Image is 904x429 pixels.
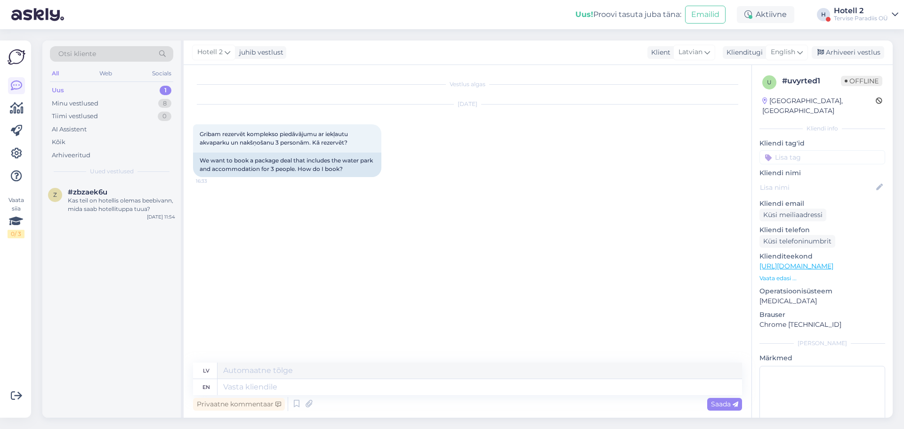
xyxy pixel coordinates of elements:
span: u [767,79,772,86]
div: en [202,379,210,395]
div: Proovi tasuta juba täna: [575,9,681,20]
div: Küsi meiliaadressi [759,209,826,221]
div: Arhiveeritud [52,151,90,160]
b: Uus! [575,10,593,19]
div: Klienditugi [723,48,763,57]
div: juhib vestlust [235,48,283,57]
div: We want to book a package deal that includes the water park and accommodation for 3 people. How d... [193,153,381,177]
div: [PERSON_NAME] [759,339,885,348]
div: Privaatne kommentaar [193,398,285,411]
span: Gribam rezervēt komplekso piedāvājumu ar iekļautu akvaparku un nakšņošanu 3 personām. Kā rezervēt? [200,130,349,146]
div: Uus [52,86,64,95]
div: Kõik [52,138,65,147]
p: Vaata edasi ... [759,274,885,283]
div: Arhiveeri vestlus [812,46,884,59]
div: Hotell 2 [834,7,888,15]
p: Kliendi email [759,199,885,209]
span: Offline [841,76,882,86]
div: 0 / 3 [8,230,24,238]
div: [DATE] [193,100,742,108]
div: # uvyrted1 [782,75,841,87]
span: Latvian [678,47,702,57]
div: Klient [647,48,670,57]
button: Emailid [685,6,726,24]
div: All [50,67,61,80]
div: 8 [158,99,171,108]
span: Hotell 2 [197,47,223,57]
p: Kliendi tag'id [759,138,885,148]
div: lv [203,363,210,379]
div: Kliendi info [759,124,885,133]
span: z [53,191,57,198]
div: Kas teil on hotellis olemas beebivann, mida saab hotellituppa tuua? [68,196,175,213]
span: 16:33 [196,178,231,185]
div: AI Assistent [52,125,87,134]
div: Vestlus algas [193,80,742,89]
img: Askly Logo [8,48,25,66]
span: Otsi kliente [58,49,96,59]
div: 1 [160,86,171,95]
div: Minu vestlused [52,99,98,108]
a: Hotell 2Tervise Paradiis OÜ [834,7,898,22]
span: #zbzaek6u [68,188,107,196]
input: Lisa tag [759,150,885,164]
div: Socials [150,67,173,80]
p: [MEDICAL_DATA] [759,296,885,306]
p: Klienditeekond [759,251,885,261]
p: Kliendi nimi [759,168,885,178]
div: H [817,8,830,21]
div: [GEOGRAPHIC_DATA], [GEOGRAPHIC_DATA] [762,96,876,116]
span: English [771,47,795,57]
input: Lisa nimi [760,182,874,193]
span: Uued vestlused [90,167,134,176]
div: Aktiivne [737,6,794,23]
div: 0 [158,112,171,121]
p: Operatsioonisüsteem [759,286,885,296]
p: Märkmed [759,353,885,363]
div: Küsi telefoninumbrit [759,235,835,248]
div: Tervise Paradiis OÜ [834,15,888,22]
div: [DATE] 11:54 [147,213,175,220]
p: Chrome [TECHNICAL_ID] [759,320,885,330]
div: Tiimi vestlused [52,112,98,121]
div: Web [97,67,114,80]
p: Brauser [759,310,885,320]
span: Saada [711,400,738,408]
p: Kliendi telefon [759,225,885,235]
a: [URL][DOMAIN_NAME] [759,262,833,270]
div: Vaata siia [8,196,24,238]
